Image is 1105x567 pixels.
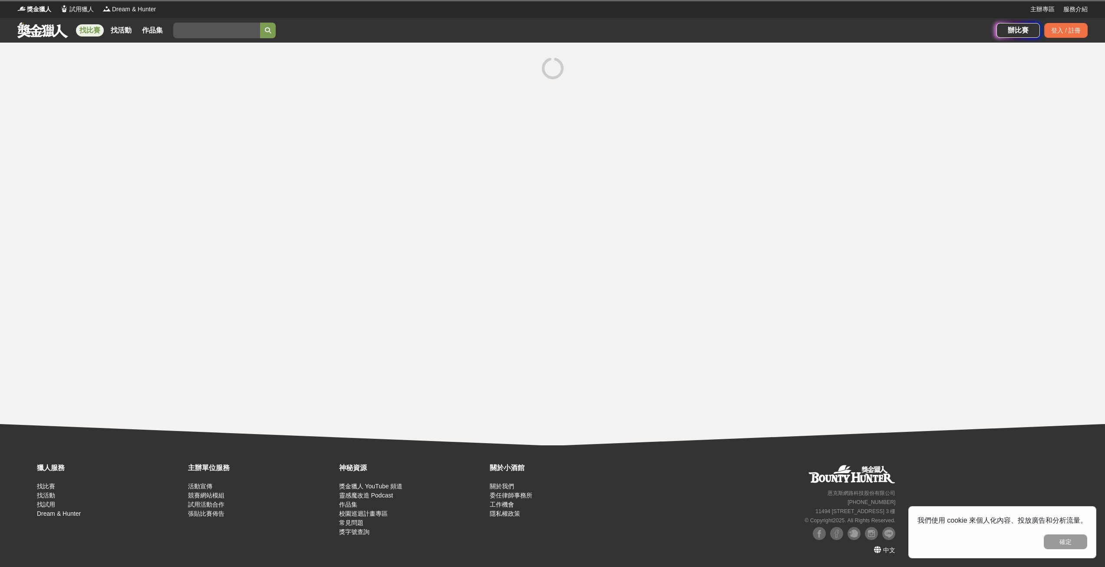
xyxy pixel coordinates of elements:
a: 服務介紹 [1063,5,1088,14]
div: 主辦單位服務 [188,463,335,473]
button: 確定 [1044,534,1087,549]
a: Logo獎金獵人 [17,5,51,14]
img: LINE [882,527,895,540]
a: 找活動 [107,24,135,36]
a: Logo試用獵人 [60,5,94,14]
div: 關於小酒館 [490,463,637,473]
img: Facebook [813,527,826,540]
span: 試用獵人 [69,5,94,14]
img: Plurk [848,527,861,540]
a: 找比賽 [76,24,104,36]
a: 作品集 [139,24,166,36]
div: 登入 / 註冊 [1044,23,1088,38]
a: 辦比賽 [996,23,1040,38]
small: 11494 [STREET_ADDRESS] 3 樓 [815,508,895,514]
img: Logo [17,4,26,13]
a: 委任律師事務所 [490,492,532,499]
small: [PHONE_NUMBER] [848,499,895,505]
span: 中文 [883,547,895,554]
img: Instagram [865,527,878,540]
small: © Copyright 2025 . All Rights Reserved. [805,517,895,524]
a: 試用活動合作 [188,501,224,508]
a: 獎金獵人 YouTube 頻道 [339,483,403,490]
a: LogoDream & Hunter [102,5,156,14]
a: 張貼比賽佈告 [188,510,224,517]
a: 作品集 [339,501,357,508]
a: 獎字號查詢 [339,528,369,535]
a: 找活動 [37,492,55,499]
a: 競賽網站模組 [188,492,224,499]
span: 獎金獵人 [27,5,51,14]
a: 活動宣傳 [188,483,212,490]
img: Logo [102,4,111,13]
a: 主辦專區 [1030,5,1055,14]
a: 隱私權政策 [490,510,520,517]
span: Dream & Hunter [112,5,156,14]
a: Dream & Hunter [37,510,81,517]
a: 關於我們 [490,483,514,490]
a: 找比賽 [37,483,55,490]
a: 找試用 [37,501,55,508]
small: 恩克斯網路科技股份有限公司 [828,490,895,496]
img: Facebook [830,527,843,540]
div: 神秘資源 [339,463,486,473]
div: 獵人服務 [37,463,184,473]
span: 我們使用 cookie 來個人化內容、投放廣告和分析流量。 [917,517,1087,524]
a: 靈感魔改造 Podcast [339,492,393,499]
a: 常見問題 [339,519,363,526]
a: 工作機會 [490,501,514,508]
img: Logo [60,4,69,13]
a: 校園巡迴計畫專區 [339,510,388,517]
